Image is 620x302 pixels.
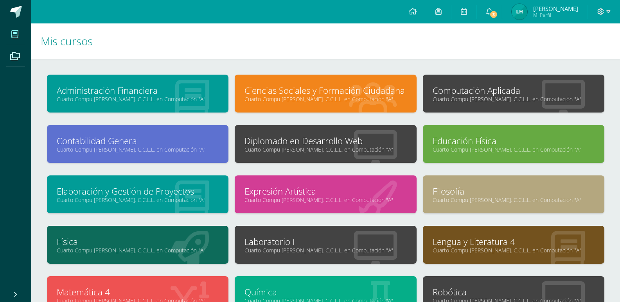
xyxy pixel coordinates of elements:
a: Cuarto Compu [PERSON_NAME]. C.C.L.L. en Computación "A" [433,95,595,103]
a: Cuarto Compu [PERSON_NAME]. C.C.L.L. en Computación "A" [57,247,219,254]
a: Cuarto Compu [PERSON_NAME]. C.C.L.L. en Computación "A" [244,146,406,153]
a: Cuarto Compu [PERSON_NAME]. C.C.L.L. en Computación "A" [433,247,595,254]
a: Química [244,286,406,298]
a: Cuarto Compu [PERSON_NAME]. C.C.L.L. en Computación "A" [244,95,406,103]
span: [PERSON_NAME] [533,5,578,13]
a: Contabilidad General [57,135,219,147]
a: Elaboración y Gestión de Proyectos [57,185,219,197]
a: Computación Aplicada [433,84,595,96]
a: Administración Financiera [57,84,219,96]
a: Matemática 4 [57,286,219,298]
span: 3 [489,10,498,19]
a: Educación Física [433,135,595,147]
a: Ciencias Sociales y Formación Ciudadana [244,84,406,96]
span: Mi Perfil [533,12,578,18]
a: Robótica [433,286,595,298]
a: Expresión Artística [244,185,406,197]
a: Lengua y Literatura 4 [433,236,595,248]
a: Cuarto Compu [PERSON_NAME]. C.C.L.L. en Computación "A" [244,196,406,204]
a: Cuarto Compu [PERSON_NAME]. C.C.L.L. en Computación "A" [433,146,595,153]
a: Cuarto Compu [PERSON_NAME]. C.C.L.L. en Computación "A" [433,196,595,204]
a: Física [57,236,219,248]
img: 6784ce9e5d00add3ec55a23a292cc104.png [512,4,527,20]
a: Cuarto Compu [PERSON_NAME]. C.C.L.L. en Computación "A" [244,247,406,254]
a: Laboratorio I [244,236,406,248]
a: Cuarto Compu [PERSON_NAME]. C.C.L.L. en Computación "A" [57,196,219,204]
a: Cuarto Compu [PERSON_NAME]. C.C.L.L. en Computación "A" [57,95,219,103]
a: Filosofía [433,185,595,197]
span: Mis cursos [41,34,93,48]
a: Cuarto Compu [PERSON_NAME]. C.C.L.L. en Computación "A" [57,146,219,153]
a: Diplomado en Desarrollo Web [244,135,406,147]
